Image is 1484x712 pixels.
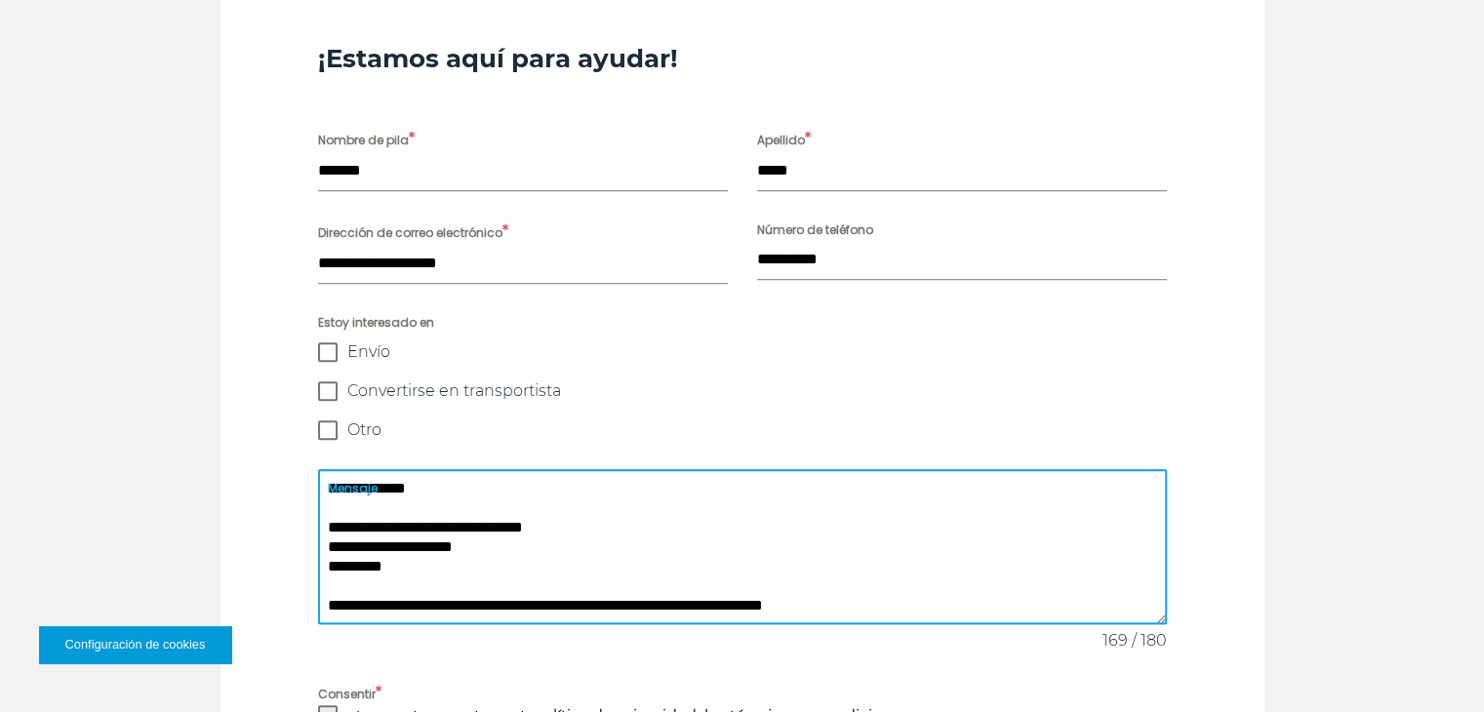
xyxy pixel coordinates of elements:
label: Otro [318,420,1167,440]
font: 169 / 180 [1103,631,1167,650]
font: Estoy interesado en [318,314,434,331]
font: ¡Estamos aquí para ayudar! [318,43,678,74]
font: Otro [347,420,381,439]
label: Convertirse en transportista [318,381,1167,401]
font: Configuración de cookies [65,637,206,652]
font: Envío [347,342,390,361]
font: Convertirse en transportista [347,381,561,400]
font: Consentir [318,686,376,702]
button: Configuración de cookies [39,626,231,663]
label: Envío [318,342,1167,362]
